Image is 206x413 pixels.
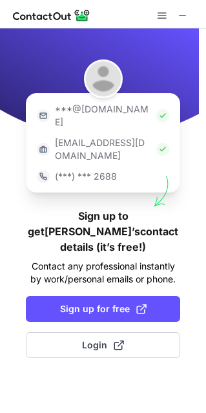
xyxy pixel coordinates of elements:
h1: Sign up to get [PERSON_NAME]’s contact details (it’s free!) [26,208,180,255]
img: Shraddha Shenoy [84,59,123,98]
p: [EMAIL_ADDRESS][DOMAIN_NAME] [55,136,151,162]
button: Login [26,332,180,358]
img: ContactOut v5.3.10 [13,8,90,23]
img: https://contactout.com/extension/app/static/media/login-work-icon.638a5007170bc45168077fde17b29a1... [37,143,50,156]
p: Contact any professional instantly by work/personal emails or phone. [26,260,180,286]
img: Check Icon [156,109,169,122]
span: Login [82,339,124,352]
img: https://contactout.com/extension/app/static/media/login-phone-icon.bacfcb865e29de816d437549d7f4cb... [37,170,50,183]
span: Sign up for free [60,302,147,315]
p: ***@[DOMAIN_NAME] [55,103,151,129]
img: Check Icon [156,143,169,156]
button: Sign up for free [26,296,180,322]
img: https://contactout.com/extension/app/static/media/login-email-icon.f64bce713bb5cd1896fef81aa7b14a... [37,109,50,122]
